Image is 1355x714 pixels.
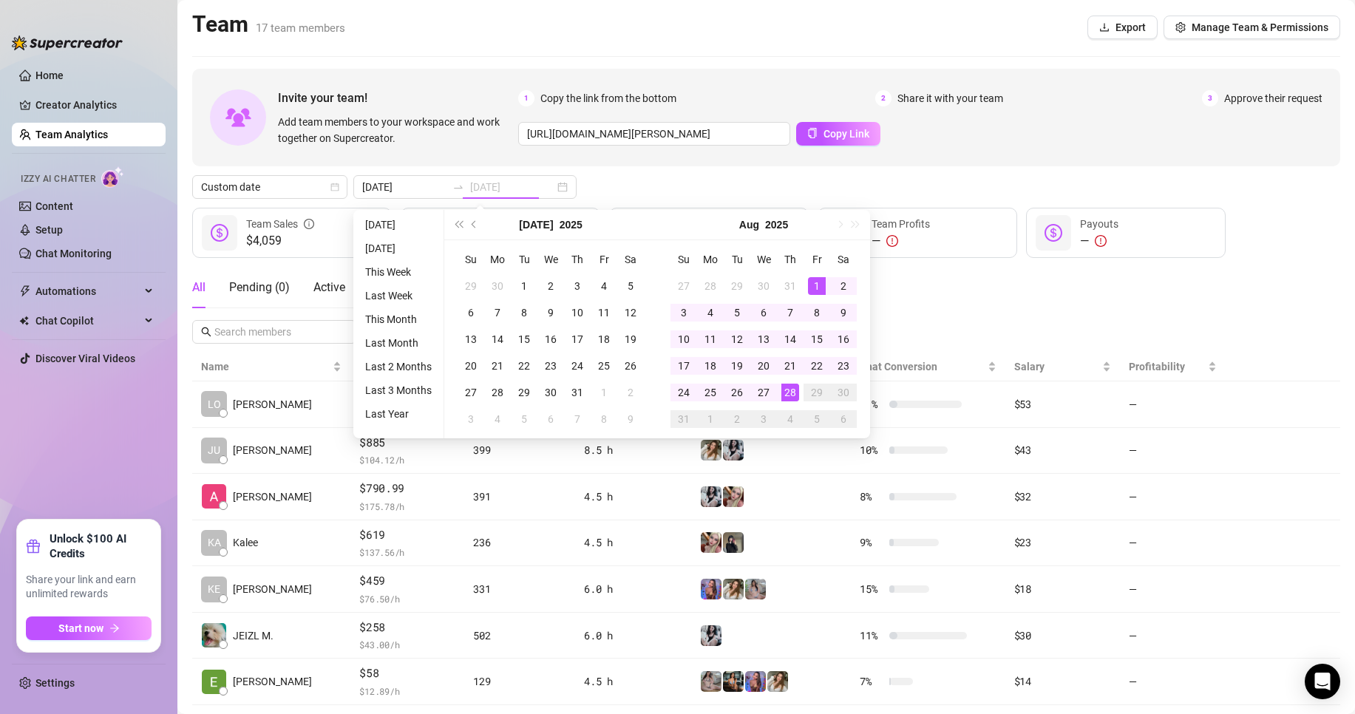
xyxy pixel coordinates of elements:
[591,246,617,273] th: Fr
[697,353,724,379] td: 2025-08-18
[697,406,724,432] td: 2025-09-01
[702,304,719,322] div: 4
[192,10,345,38] h2: Team
[701,532,721,553] img: Anna
[622,277,639,295] div: 5
[675,410,693,428] div: 31
[860,361,937,373] span: Chat Conversion
[1080,218,1118,230] span: Payouts
[670,273,697,299] td: 2025-07-27
[1192,21,1328,33] span: Manage Team & Permissions
[755,330,772,348] div: 13
[359,480,455,497] span: $790.99
[728,410,746,428] div: 2
[466,210,483,239] button: Previous month (PageUp)
[595,277,613,295] div: 4
[229,279,290,296] div: Pending ( 0 )
[542,410,560,428] div: 6
[835,357,852,375] div: 23
[511,406,537,432] td: 2025-08-05
[560,210,583,239] button: Choose a year
[214,324,336,340] input: Search members
[670,379,697,406] td: 2025-08-24
[473,442,566,458] div: 399
[591,299,617,326] td: 2025-07-11
[109,623,120,633] span: arrow-right
[542,330,560,348] div: 16
[489,304,506,322] div: 7
[515,410,533,428] div: 5
[518,90,534,106] span: 1
[777,299,804,326] td: 2025-08-07
[1164,16,1340,39] button: Manage Team & Permissions
[511,326,537,353] td: 2025-07-15
[781,384,799,401] div: 28
[807,128,818,138] span: copy
[1129,361,1185,373] span: Profitability
[519,210,553,239] button: Choose a month
[755,384,772,401] div: 27
[765,210,788,239] button: Choose a year
[777,353,804,379] td: 2025-08-21
[591,273,617,299] td: 2025-07-04
[278,89,518,107] span: Invite your team!
[755,410,772,428] div: 3
[701,671,721,692] img: Daisy
[670,246,697,273] th: Su
[697,273,724,299] td: 2025-07-28
[359,334,438,352] li: Last Month
[202,623,226,647] img: JEIZL MALLARI
[750,273,777,299] td: 2025-07-30
[617,406,644,432] td: 2025-08-09
[804,299,830,326] td: 2025-08-08
[860,442,883,458] span: 10 %
[591,353,617,379] td: 2025-07-25
[515,304,533,322] div: 8
[564,353,591,379] td: 2025-07-24
[675,330,693,348] div: 10
[473,489,566,505] div: 391
[458,246,484,273] th: Su
[564,326,591,353] td: 2025-07-17
[728,277,746,295] div: 29
[622,357,639,375] div: 26
[564,379,591,406] td: 2025-07-31
[1224,90,1322,106] span: Approve their request
[584,489,682,505] div: 4.5 h
[462,277,480,295] div: 29
[835,330,852,348] div: 16
[777,246,804,273] th: Th
[808,384,826,401] div: 29
[804,246,830,273] th: Fr
[359,287,438,305] li: Last Week
[458,353,484,379] td: 2025-07-20
[450,210,466,239] button: Last year (Control + left)
[750,406,777,432] td: 2025-09-03
[1120,428,1226,475] td: —
[542,384,560,401] div: 30
[246,232,314,250] span: $4,059
[511,273,537,299] td: 2025-07-01
[701,486,721,507] img: Sadie
[781,410,799,428] div: 4
[462,330,480,348] div: 13
[359,381,438,399] li: Last 3 Months
[808,410,826,428] div: 5
[58,622,103,634] span: Start now
[359,405,438,423] li: Last Year
[750,326,777,353] td: 2025-08-13
[835,277,852,295] div: 2
[35,200,73,212] a: Content
[777,273,804,299] td: 2025-07-31
[511,246,537,273] th: Tu
[489,277,506,295] div: 30
[670,299,697,326] td: 2025-08-03
[511,353,537,379] td: 2025-07-22
[101,166,124,188] img: AI Chatter
[777,326,804,353] td: 2025-08-14
[542,277,560,295] div: 2
[233,396,312,412] span: [PERSON_NAME]
[808,330,826,348] div: 15
[256,21,345,35] span: 17 team members
[313,280,345,294] span: Active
